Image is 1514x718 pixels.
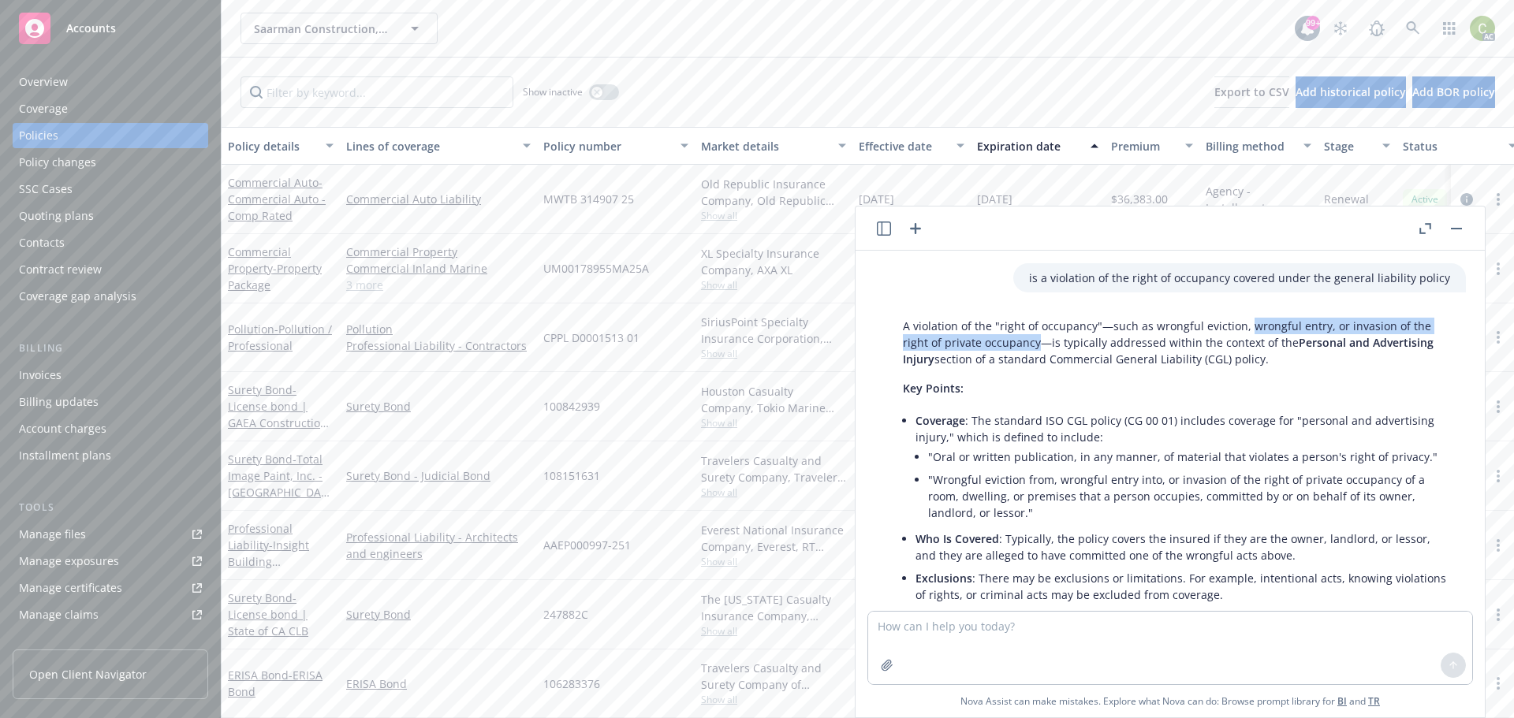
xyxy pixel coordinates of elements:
span: 108151631 [543,467,600,484]
div: Quoting plans [19,203,94,229]
button: Policy details [222,127,340,165]
a: Policies [13,123,208,148]
input: Filter by keyword... [241,76,513,108]
a: Pollution [346,321,531,337]
div: Contacts [19,230,65,255]
div: Expiration date [977,138,1081,154]
a: Overview [13,69,208,95]
a: BI [1337,694,1347,708]
div: Billing method [1206,138,1294,154]
a: Surety Bond [346,606,531,623]
button: Premium [1105,127,1199,165]
span: Agency - Installments [1206,183,1311,216]
div: Installment plans [19,443,111,468]
a: Contacts [13,230,208,255]
a: Manage exposures [13,549,208,574]
span: Export to CSV [1214,84,1289,99]
a: Switch app [1434,13,1465,44]
div: Policy details [228,138,316,154]
div: Stage [1324,138,1373,154]
a: Contract review [13,257,208,282]
span: [DATE] [859,191,894,207]
li: : There may be exclusions or limitations. For example, intentional acts, knowing violations of ri... [915,567,1450,606]
a: Manage BORs [13,629,208,654]
div: Manage certificates [19,575,122,601]
button: Add BOR policy [1412,76,1495,108]
a: Commercial Auto Liability [346,191,531,207]
a: TR [1368,694,1380,708]
a: Surety Bond [228,452,327,516]
a: more [1489,259,1508,278]
div: Travelers Casualty and Surety Company, Travelers Insurance [701,452,846,485]
a: Professional Liability [228,521,316,619]
span: CPPL D0001513 01 [543,329,640,346]
span: UM00178955MA25A [543,260,649,277]
span: 247882C [543,606,588,623]
a: Installment plans [13,443,208,468]
div: The [US_STATE] Casualty Insurance Company, Liberty Mutual [701,591,846,624]
a: Manage certificates [13,575,208,601]
div: Premium [1111,138,1176,154]
a: Commercial Auto [228,175,326,223]
a: more [1489,605,1508,624]
li: "Wrongful eviction from, wrongful entry into, or invasion of the right of private occupancy of a ... [928,468,1450,524]
span: Add BOR policy [1412,84,1495,99]
a: Commercial Property [228,244,322,292]
li: "Oral or written publication, in any manner, of material that violates a person's right of privacy." [928,445,1450,468]
div: Coverage [19,96,68,121]
a: Manage claims [13,602,208,627]
span: Show all [701,347,846,360]
div: Old Republic Insurance Company, Old Republic General Insurance Group, [PERSON_NAME] Risk Manageme... [701,176,846,209]
div: Manage claims [19,602,99,627]
a: Surety Bond [228,590,308,638]
span: $36,383.00 [1111,191,1168,207]
a: more [1489,190,1508,209]
button: Policy number [537,127,695,165]
a: more [1489,536,1508,555]
li: : Typically, the policy covers the insured if they are the owner, landlord, or lessor, and they a... [915,527,1450,567]
span: 100842939 [543,398,600,415]
button: Stage [1318,127,1397,165]
a: Policy changes [13,150,208,175]
a: Surety Bond [346,398,531,415]
div: Policies [19,123,58,148]
a: Commercial Inland Marine [346,260,531,277]
span: Key Points: [903,381,964,396]
span: AAEP000997-251 [543,537,631,553]
div: Status [1403,138,1499,154]
button: Expiration date [971,127,1105,165]
span: Accounts [66,22,116,35]
a: circleInformation [1457,190,1476,209]
div: Overview [19,69,68,95]
div: Lines of coverage [346,138,513,154]
div: Market details [701,138,829,154]
span: Show all [701,693,846,706]
a: Coverage gap analysis [13,284,208,309]
span: MWTB 314907 25 [543,191,634,207]
span: - Insight Building Consultants, Inc. Professional Liability [228,538,316,619]
div: Billing updates [19,389,99,415]
button: Export to CSV [1214,76,1289,108]
div: SSC Cases [19,177,73,202]
div: Manage files [19,522,86,547]
a: SSC Cases [13,177,208,202]
div: Billing [13,340,208,356]
div: Account charges [19,416,106,441]
span: - Commercial Auto - Comp Rated [228,175,326,223]
div: Tools [13,500,208,515]
span: - Pollution / Professional [228,322,332,353]
button: Billing method [1199,127,1318,165]
span: Show all [701,209,846,222]
p: A violation of the "right of occupancy"—such as wrongful eviction, wrongful entry, or invasion of... [903,318,1450,367]
a: Pollution [228,322,332,353]
span: Open Client Navigator [29,666,147,683]
button: Effective date [852,127,971,165]
a: Professional Liability - Contractors [346,337,531,354]
a: 3 more [346,277,531,293]
a: Invoices [13,363,208,388]
span: Saarman Construction, Ltd. [254,20,390,37]
div: Manage BORs [19,629,93,654]
a: more [1489,467,1508,485]
div: Contract review [19,257,102,282]
p: is a violation of the right of occupancy covered under the general liability policy [1029,270,1450,286]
